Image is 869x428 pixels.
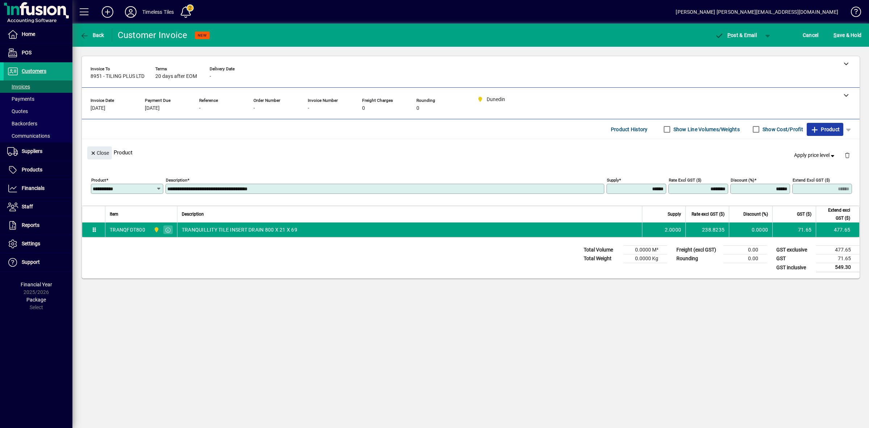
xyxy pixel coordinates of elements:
button: Add [96,5,119,18]
button: Cancel [801,29,820,42]
button: Product History [608,123,651,136]
span: P [727,32,731,38]
span: 2.0000 [665,226,681,233]
label: Show Cost/Profit [761,126,803,133]
button: Profile [119,5,142,18]
span: Products [22,167,42,173]
td: 0.00 [723,254,767,263]
td: Rounding [673,254,723,263]
div: Product [82,139,860,166]
span: Apply price level [794,151,836,159]
span: Description [182,210,204,218]
span: 20 days after EOM [155,74,197,79]
span: 0 [416,105,419,111]
span: ave & Hold [834,29,861,41]
span: 0 [362,105,365,111]
span: Item [110,210,118,218]
button: Post & Email [711,29,760,42]
td: Total Weight [580,254,624,263]
mat-label: Discount (%) [731,178,754,183]
span: - [308,105,309,111]
span: Cancel [803,29,819,41]
span: Backorders [7,121,37,126]
span: Communications [7,133,50,139]
span: Staff [22,204,33,209]
td: Total Volume [580,246,624,254]
td: GST inclusive [773,263,816,272]
span: Rate excl GST ($) [692,210,725,218]
a: Reports [4,216,72,234]
span: Dunedin [152,226,160,234]
a: Settings [4,235,72,253]
button: Save & Hold [832,29,863,42]
td: 0.00 [723,246,767,254]
td: 0.0000 M³ [624,246,667,254]
span: Customers [22,68,46,74]
span: Payments [7,96,34,102]
div: 238.8235 [690,226,725,233]
span: Supply [668,210,681,218]
span: Settings [22,241,40,246]
span: Close [90,147,109,159]
a: Knowledge Base [845,1,860,25]
a: Staff [4,198,72,216]
div: Customer Invoice [118,29,188,41]
a: Support [4,253,72,271]
a: POS [4,44,72,62]
td: 0.0000 Kg [624,254,667,263]
div: TRANQFDT800 [110,226,145,233]
span: Home [22,31,35,37]
span: - [253,105,255,111]
button: Product [807,123,843,136]
div: [PERSON_NAME] [PERSON_NAME][EMAIL_ADDRESS][DOMAIN_NAME] [676,6,838,18]
button: Apply price level [791,149,839,162]
a: Payments [4,93,72,105]
mat-label: Rate excl GST ($) [669,178,701,183]
span: Suppliers [22,148,42,154]
span: Reports [22,222,39,228]
span: Product [810,124,840,135]
a: Invoices [4,80,72,93]
a: Suppliers [4,142,72,161]
span: Back [80,32,104,38]
app-page-header-button: Close [85,149,114,156]
span: Extend excl GST ($) [820,206,850,222]
span: ost & Email [715,32,757,38]
span: POS [22,50,32,55]
span: - [199,105,201,111]
td: 549.30 [816,263,860,272]
td: 477.65 [816,223,859,237]
span: [DATE] [91,105,105,111]
span: Discount (%) [743,210,768,218]
span: Financials [22,185,45,191]
mat-label: Product [91,178,106,183]
span: Product History [611,124,648,135]
app-page-header-button: Delete [839,152,856,158]
span: S [834,32,836,38]
td: Freight (excl GST) [673,246,723,254]
span: GST ($) [797,210,811,218]
app-page-header-button: Back [72,29,112,42]
td: 71.65 [816,254,860,263]
a: Communications [4,130,72,142]
span: TRANQUILLITY TILE INSERT DRAIN 800 X 21 X 69 [182,226,297,233]
span: Invoices [7,84,30,90]
td: GST exclusive [773,246,816,254]
td: GST [773,254,816,263]
td: 0.0000 [729,223,772,237]
span: - [210,74,211,79]
span: NEW [198,33,207,38]
button: Delete [839,146,856,164]
mat-label: Extend excl GST ($) [793,178,830,183]
a: Financials [4,179,72,198]
a: Products [4,161,72,179]
a: Backorders [4,117,72,130]
span: Financial Year [21,282,52,287]
label: Show Line Volumes/Weights [672,126,740,133]
span: Package [26,297,46,303]
button: Back [78,29,106,42]
span: [DATE] [145,105,160,111]
mat-label: Supply [607,178,619,183]
td: 477.65 [816,246,860,254]
mat-label: Description [166,178,187,183]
